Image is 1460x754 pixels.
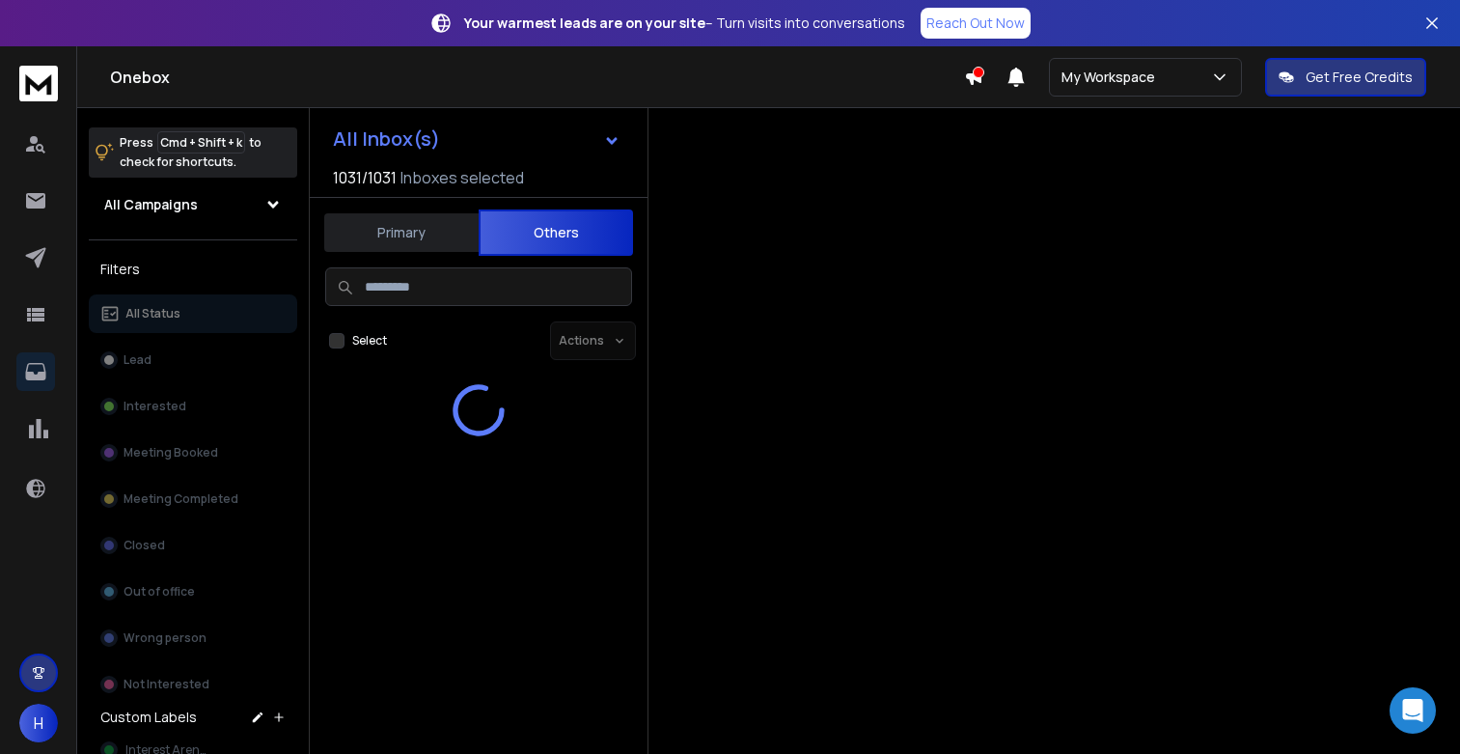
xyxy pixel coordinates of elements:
[19,704,58,742] button: H
[110,66,964,89] h1: Onebox
[19,66,58,101] img: logo
[1390,687,1436,734] div: Open Intercom Messenger
[1306,68,1413,87] p: Get Free Credits
[89,256,297,283] h3: Filters
[324,211,479,254] button: Primary
[352,333,387,349] label: Select
[89,185,297,224] button: All Campaigns
[157,131,245,154] span: Cmd + Shift + k
[120,133,262,172] p: Press to check for shortcuts.
[921,8,1031,39] a: Reach Out Now
[1061,68,1163,87] p: My Workspace
[317,120,636,158] button: All Inbox(s)
[333,129,440,149] h1: All Inbox(s)
[333,166,397,189] span: 1031 / 1031
[464,14,905,33] p: – Turn visits into conversations
[1265,58,1426,97] button: Get Free Credits
[400,166,524,189] h3: Inboxes selected
[479,209,633,256] button: Others
[464,14,705,32] strong: Your warmest leads are on your site
[100,708,197,727] h3: Custom Labels
[926,14,1025,33] p: Reach Out Now
[104,195,198,214] h1: All Campaigns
